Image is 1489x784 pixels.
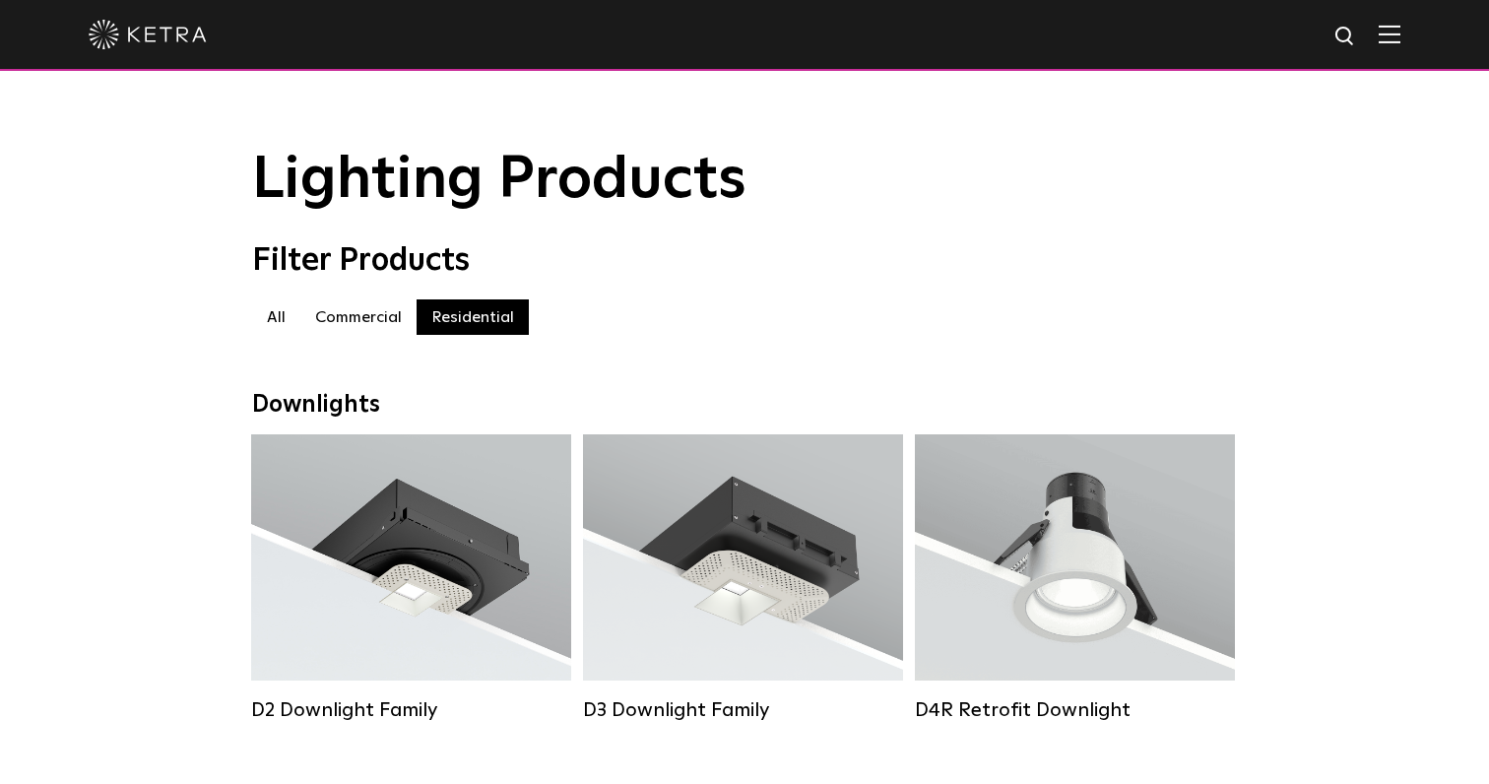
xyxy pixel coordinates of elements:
img: Hamburger%20Nav.svg [1379,25,1400,43]
a: D4R Retrofit Downlight Lumen Output:800Colors:White / BlackBeam Angles:15° / 25° / 40° / 60°Watta... [915,434,1235,720]
div: Filter Products [252,242,1237,280]
label: Commercial [300,299,417,335]
img: ketra-logo-2019-white [89,20,207,49]
div: D4R Retrofit Downlight [915,698,1235,722]
label: Residential [417,299,529,335]
div: D2 Downlight Family [251,698,571,722]
a: D2 Downlight Family Lumen Output:1200Colors:White / Black / Gloss Black / Silver / Bronze / Silve... [251,434,571,720]
label: All [252,299,300,335]
div: D3 Downlight Family [583,698,903,722]
img: search icon [1333,25,1358,49]
div: Downlights [252,391,1237,420]
span: Lighting Products [252,151,746,210]
a: D3 Downlight Family Lumen Output:700 / 900 / 1100Colors:White / Black / Silver / Bronze / Paintab... [583,434,903,720]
